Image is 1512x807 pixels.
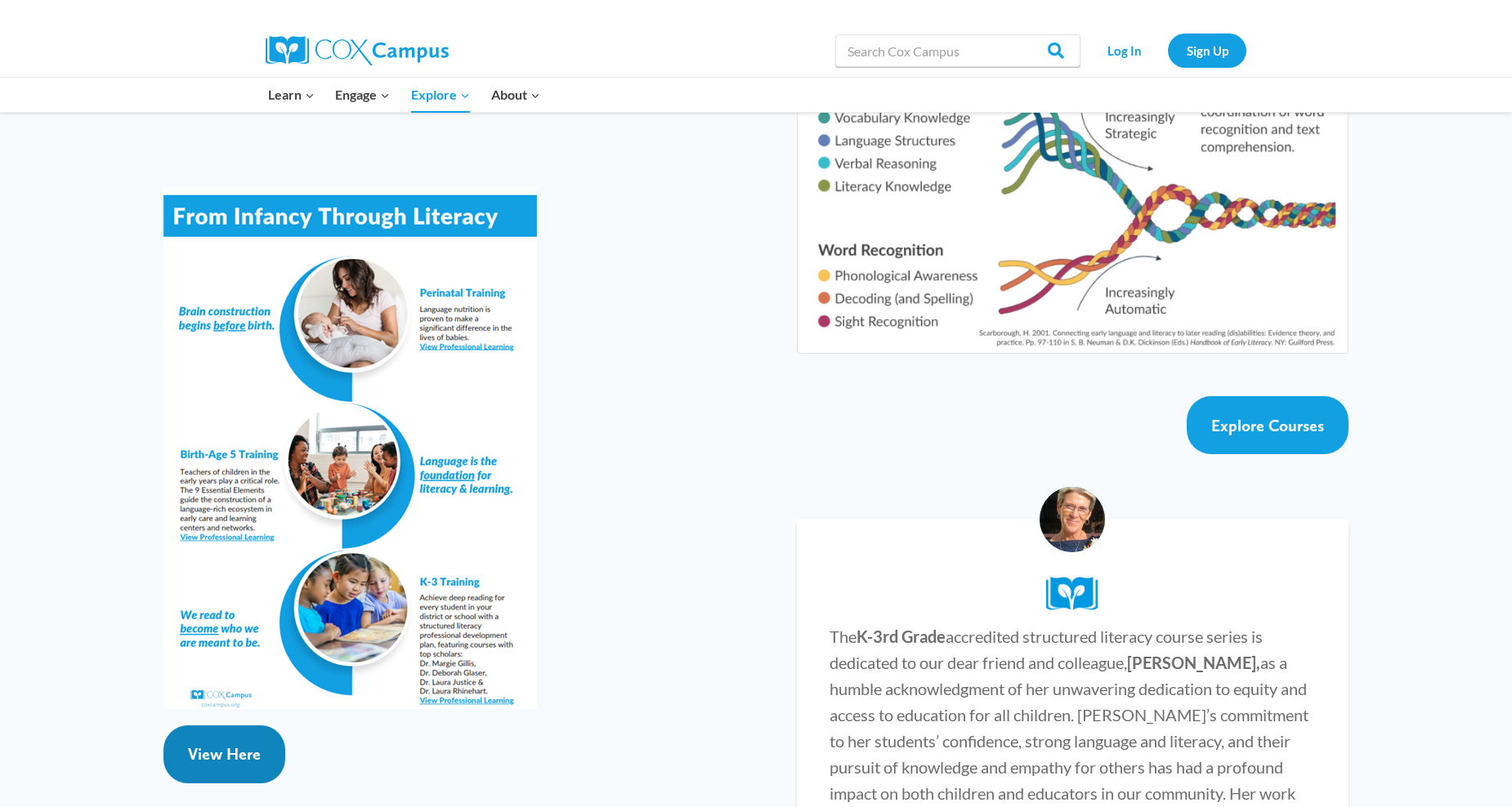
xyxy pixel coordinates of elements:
[257,78,325,112] button: Child menu of Learn
[188,744,261,764] span: View Here
[1089,33,1160,67] a: Log In
[400,78,481,112] button: Child menu of Explore
[857,626,946,646] strong: K-3rd Grade
[1168,33,1246,67] a: Sign Up
[797,41,1349,354] img: Diagram of Scarborough's Rope
[1127,653,1260,672] strong: [PERSON_NAME],
[1187,396,1349,454] a: Explore Courses
[163,725,285,783] a: View Here
[266,36,449,65] img: Cox Campus
[1211,416,1324,435] span: Explore Courses
[257,78,550,112] nav: Primary Navigation
[481,78,551,112] button: Child menu of About
[325,78,401,112] button: Child menu of Engage
[1089,33,1246,67] nav: Secondary Navigation
[835,34,1080,67] input: Search Cox Campus
[163,186,537,709] img: _Systems Doc - B5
